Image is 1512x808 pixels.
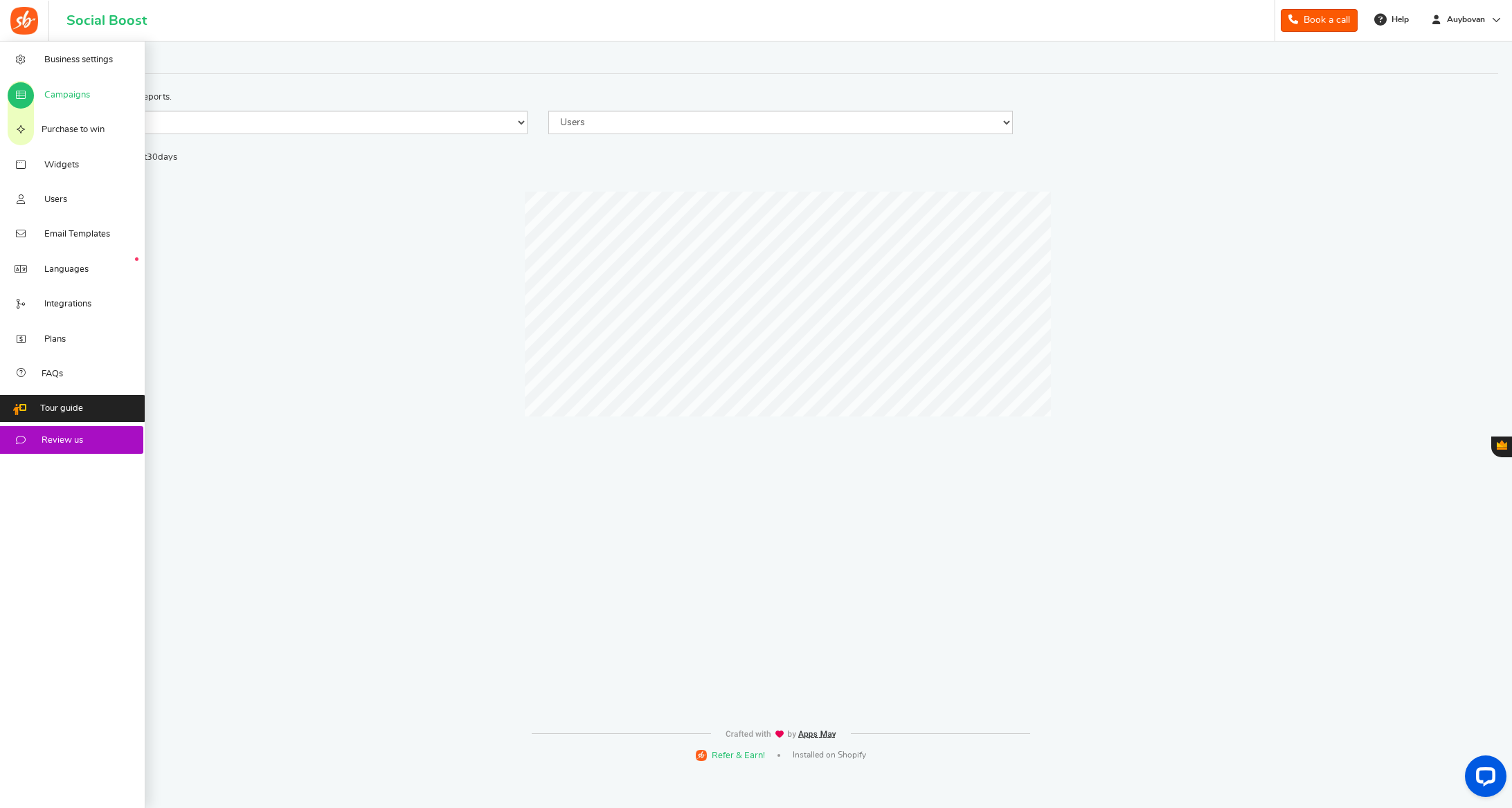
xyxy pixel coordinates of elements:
[42,434,83,447] span: Review us
[40,403,83,415] span: Tour guide
[44,89,90,102] span: Campaigns
[63,45,1498,73] h1: Analytics
[777,754,780,757] span: |
[696,749,765,762] a: Refer & Earn!
[44,298,91,311] span: Integrations
[44,54,113,66] span: Business settings
[63,91,1498,104] p: View analytics and reports.
[44,264,89,276] span: Languages
[1441,14,1491,26] span: Auybovan
[1369,8,1416,30] a: Help
[63,151,1498,164] p: Analytics for last days
[1497,440,1507,450] span: Gratisfaction
[42,368,63,380] span: FAQs
[1281,9,1358,32] a: Book a call
[44,333,66,346] span: Plans
[44,228,110,241] span: Email Templates
[42,124,105,136] span: Purchase to win
[793,749,866,761] span: Installed on Shopify
[1454,750,1512,808] iframe: LiveChat chat widget
[1491,437,1512,457] button: Gratisfaction
[44,159,79,172] span: Widgets
[10,7,38,35] img: Social Boost
[725,730,837,739] img: img-footer.webp
[135,257,138,261] em: New
[66,13,147,28] h1: Social Boost
[147,153,158,162] span: 30
[1388,14,1409,26] span: Help
[44,194,67,206] span: Users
